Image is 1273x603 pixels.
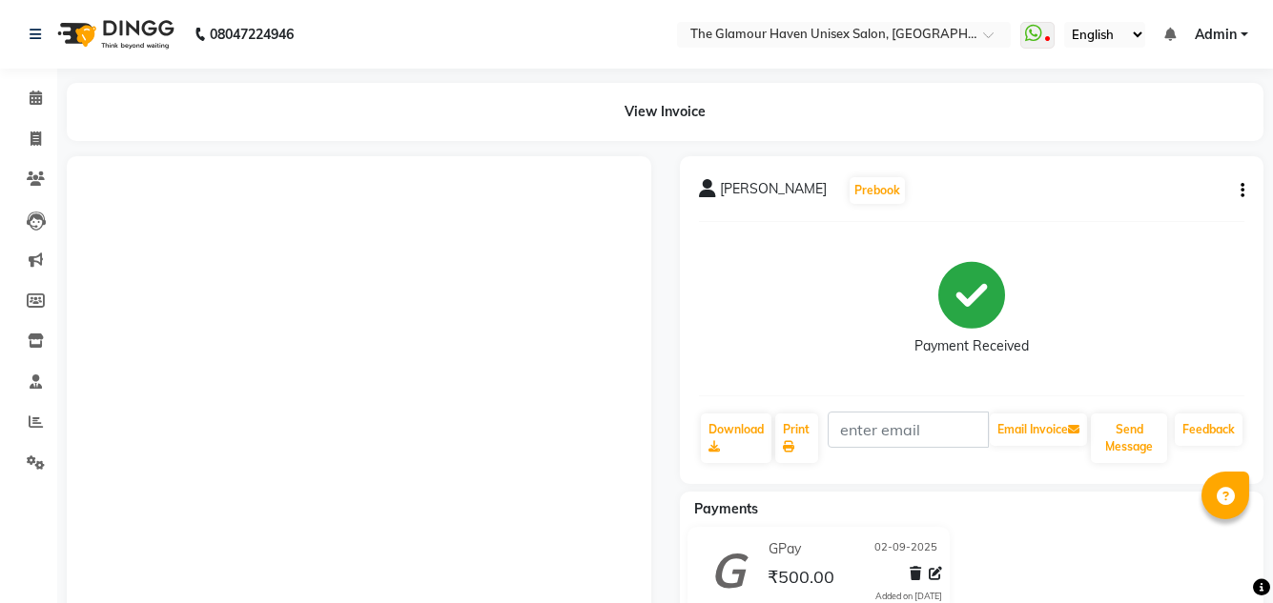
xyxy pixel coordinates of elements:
span: Admin [1195,25,1237,45]
img: logo [49,8,179,61]
button: Send Message [1091,413,1167,463]
span: [PERSON_NAME] [720,179,827,206]
input: enter email [828,412,990,448]
a: Print [775,413,818,463]
div: Added on [DATE] [875,590,942,603]
span: ₹500.00 [768,566,834,593]
a: Download [701,413,771,463]
div: Payment Received [914,336,1029,356]
b: 08047224946 [210,8,294,61]
button: Email Invoice [990,413,1087,446]
iframe: chat widget [1193,527,1254,584]
a: Feedback [1175,413,1242,446]
button: Prebook [850,177,905,204]
span: Payments [694,500,758,517]
span: 02-09-2025 [874,539,937,559]
span: GPay [769,539,801,559]
div: View Invoice [67,83,1263,141]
